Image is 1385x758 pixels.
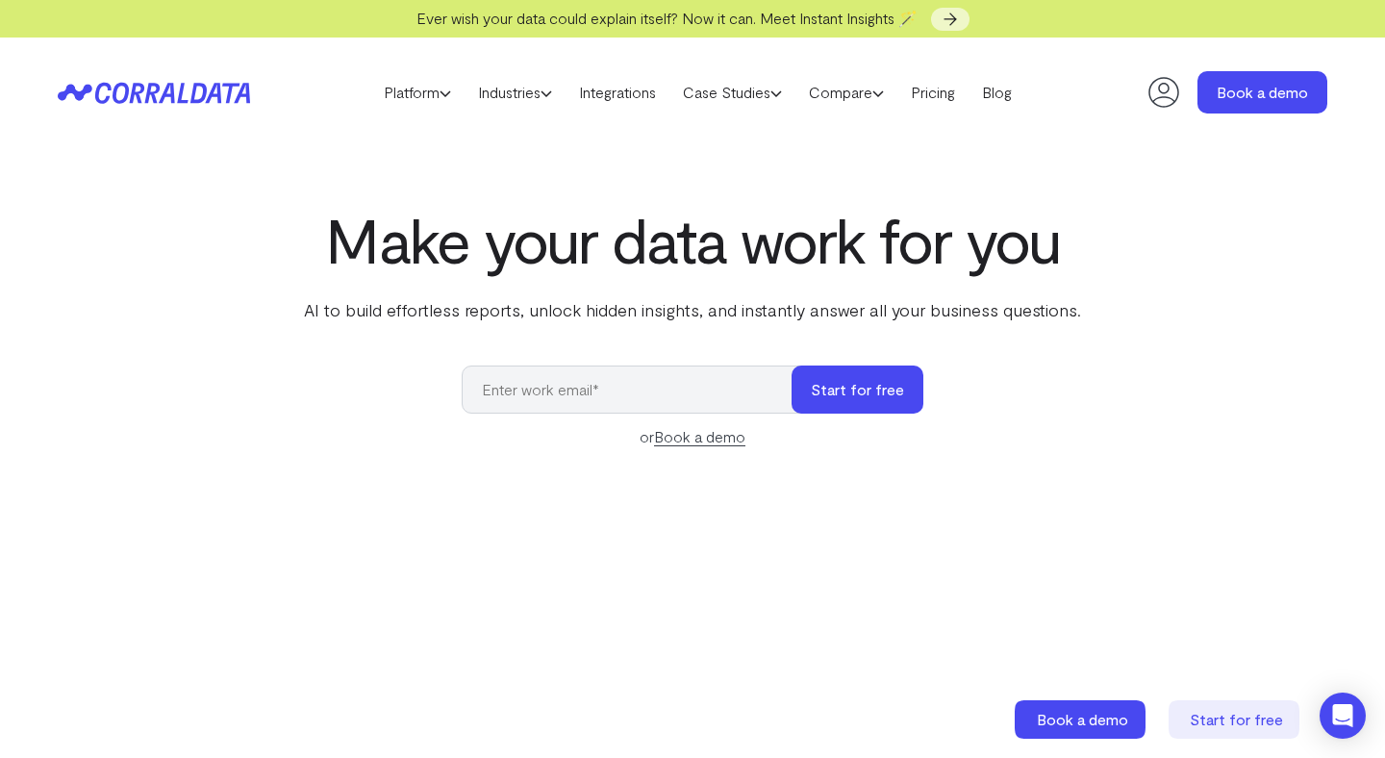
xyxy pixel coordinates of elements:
[969,78,1025,107] a: Blog
[462,366,811,414] input: Enter work email*
[1320,693,1366,739] div: Open Intercom Messenger
[795,78,897,107] a: Compare
[300,297,1085,322] p: AI to build effortless reports, unlock hidden insights, and instantly answer all your business qu...
[1169,700,1303,739] a: Start for free
[370,78,465,107] a: Platform
[462,425,923,448] div: or
[566,78,669,107] a: Integrations
[300,205,1085,274] h1: Make your data work for you
[465,78,566,107] a: Industries
[1190,710,1283,728] span: Start for free
[416,9,918,27] span: Ever wish your data could explain itself? Now it can. Meet Instant Insights 🪄
[654,427,745,446] a: Book a demo
[792,366,923,414] button: Start for free
[1197,71,1327,114] a: Book a demo
[897,78,969,107] a: Pricing
[1037,710,1128,728] span: Book a demo
[1015,700,1149,739] a: Book a demo
[669,78,795,107] a: Case Studies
